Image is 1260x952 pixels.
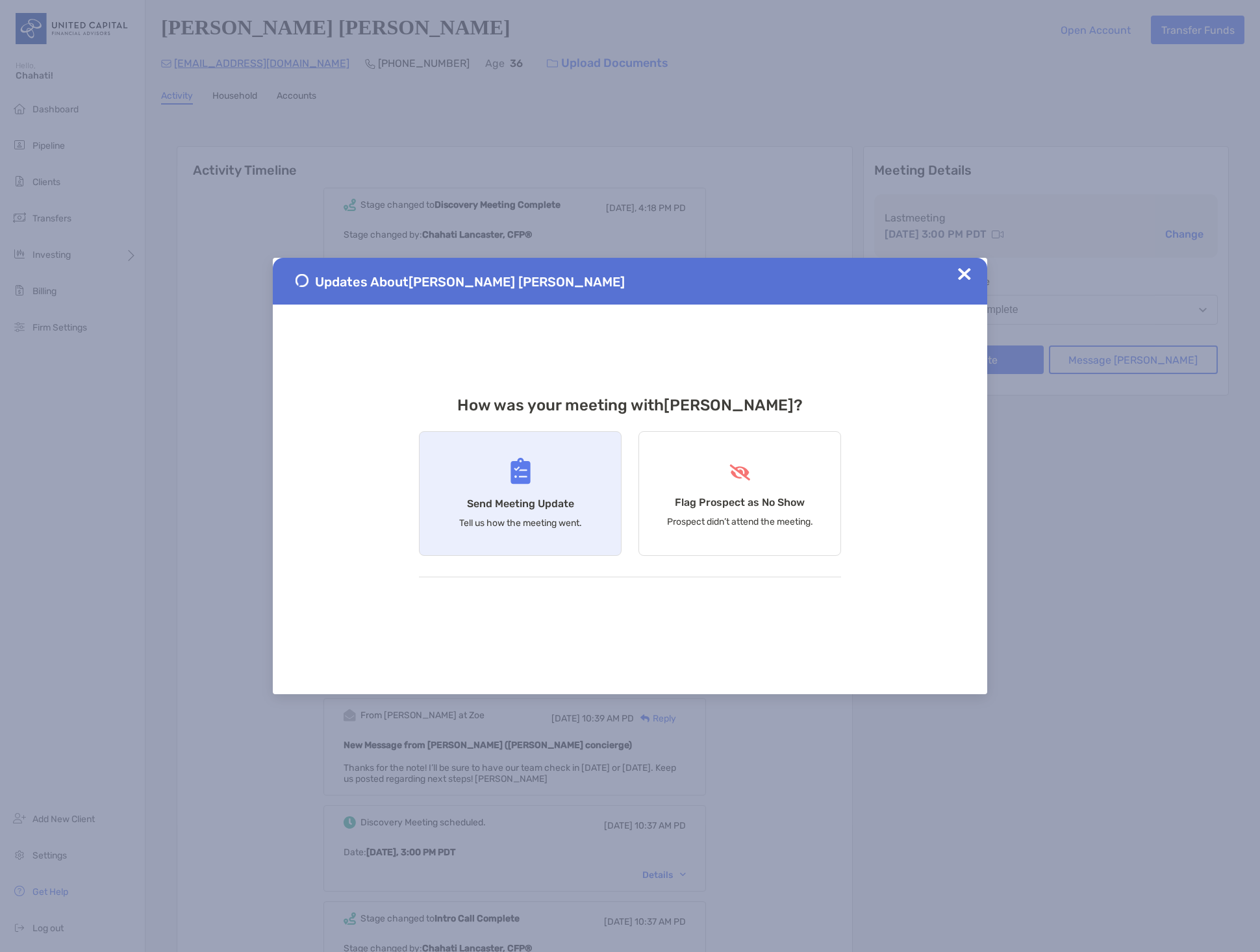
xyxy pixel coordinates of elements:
[315,274,625,290] span: Updates About [PERSON_NAME] [PERSON_NAME]
[675,496,805,508] h4: Flag Prospect as No Show
[296,274,309,287] img: Send Meeting Update 1
[728,464,752,481] img: Flag Prospect as No Show
[467,497,574,510] h4: Send Meeting Update
[510,458,531,484] img: Send Meeting Update
[459,518,582,529] p: Tell us how the meeting went.
[419,396,841,414] h3: How was your meeting with [PERSON_NAME] ?
[958,268,971,281] img: Close Updates Zoe
[667,516,813,527] p: Prospect didn’t attend the meeting.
